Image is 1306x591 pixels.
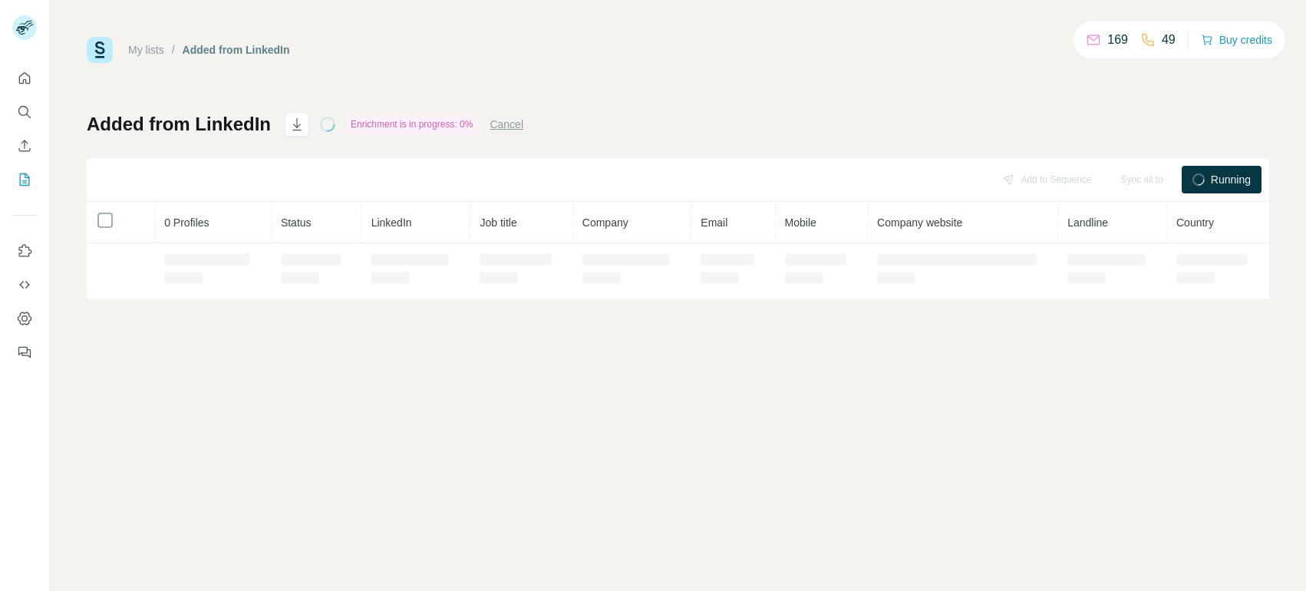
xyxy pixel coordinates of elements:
button: Feedback [12,338,37,366]
button: Cancel [490,117,523,132]
span: Company website [877,216,962,229]
span: Country [1176,216,1214,229]
span: Email [701,216,727,229]
span: Mobile [785,216,816,229]
p: 169 [1107,31,1128,49]
li: / [172,42,175,58]
a: My lists [128,44,164,56]
img: Surfe Logo [87,37,113,63]
span: LinkedIn [371,216,412,229]
span: Running [1211,172,1251,187]
button: Quick start [12,64,37,92]
button: Use Surfe on LinkedIn [12,237,37,265]
span: Company [582,216,628,229]
span: Job title [480,216,516,229]
button: Buy credits [1201,29,1272,51]
h1: Added from LinkedIn [87,112,271,137]
div: Added from LinkedIn [183,42,290,58]
span: 0 Profiles [164,216,209,229]
p: 49 [1162,31,1176,49]
button: Dashboard [12,305,37,332]
span: Status [281,216,312,229]
button: Use Surfe API [12,271,37,299]
span: Landline [1067,216,1108,229]
button: Search [12,98,37,126]
div: Enrichment is in progress: 0% [346,115,477,134]
button: Enrich CSV [12,132,37,160]
button: My lists [12,166,37,193]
